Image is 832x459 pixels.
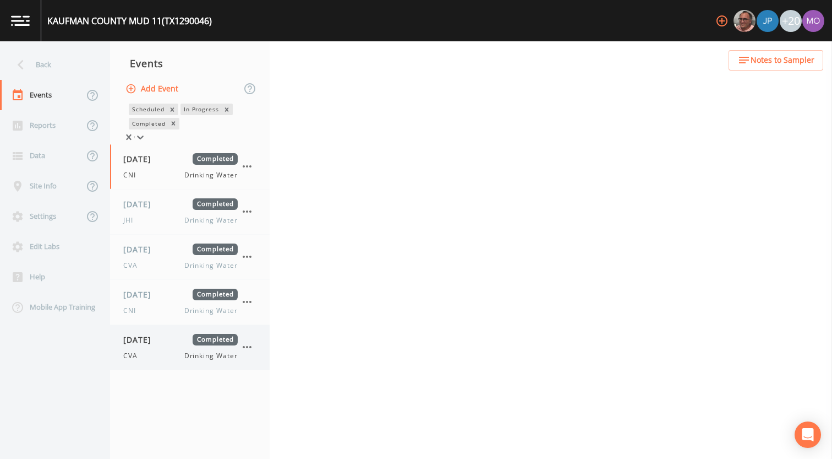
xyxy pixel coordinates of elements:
div: Remove In Progress [221,104,233,115]
div: Joshua gere Paul [756,10,779,32]
span: Completed [193,334,238,345]
span: JHI [123,215,140,225]
span: CVA [123,351,144,361]
div: In Progress [180,104,221,115]
button: Add Event [123,79,183,99]
div: Events [110,50,270,77]
div: +20 [780,10,802,32]
span: CNI [123,170,143,180]
div: Open Intercom Messenger [795,422,821,448]
span: [DATE] [123,153,159,165]
span: [DATE] [123,198,159,210]
span: [DATE] [123,289,159,300]
span: Drinking Water [184,306,238,316]
span: Completed [193,244,238,255]
img: 4e251478aba98ce068fb7eae8f78b90c [802,10,824,32]
div: Remove Scheduled [166,104,178,115]
div: KAUFMAN COUNTY MUD 11 (TX1290046) [47,14,212,28]
span: Completed [193,153,238,165]
div: Mike Franklin [733,10,756,32]
img: e2d790fa78825a4bb76dcb6ab311d44c [734,10,756,32]
span: CNI [123,306,143,316]
a: [DATE]CompletedCVADrinking Water [110,325,270,370]
span: Drinking Water [184,261,238,271]
span: Drinking Water [184,351,238,361]
a: [DATE]CompletedCNIDrinking Water [110,144,270,190]
a: [DATE]CompletedJHIDrinking Water [110,190,270,235]
span: CVA [123,261,144,271]
span: Completed [193,289,238,300]
img: 41241ef155101aa6d92a04480b0d0000 [757,10,779,32]
span: Drinking Water [184,215,238,225]
a: [DATE]CompletedCNIDrinking Water [110,280,270,325]
div: Completed [129,118,167,129]
span: [DATE] [123,334,159,345]
span: Completed [193,198,238,210]
div: Remove Completed [167,118,179,129]
span: [DATE] [123,244,159,255]
a: [DATE]CompletedCVADrinking Water [110,235,270,280]
img: logo [11,15,30,26]
span: Drinking Water [184,170,238,180]
div: Scheduled [129,104,166,115]
span: Notes to Sampler [751,53,814,67]
button: Notes to Sampler [729,50,823,71]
